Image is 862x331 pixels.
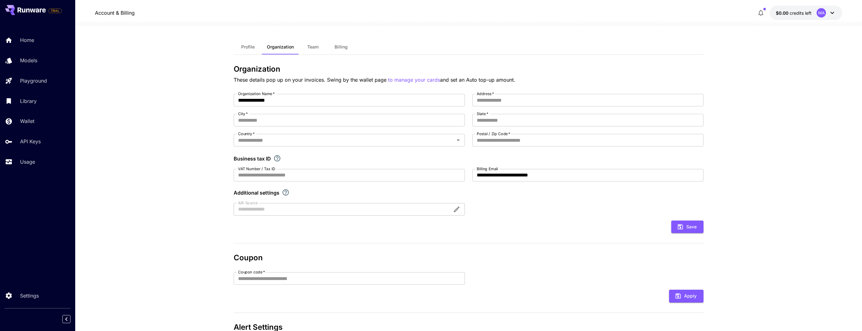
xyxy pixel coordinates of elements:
[440,77,515,83] span: and set an Auto top-up amount.
[20,292,39,299] p: Settings
[238,131,255,136] label: Country
[267,44,294,50] span: Organization
[20,77,47,84] p: Playground
[817,8,826,18] div: MA
[20,117,34,125] p: Wallet
[477,131,510,136] label: Postal / Zip Code
[48,7,62,14] span: Add your payment card to enable full platform functionality.
[238,91,275,96] label: Organization Name
[770,6,842,20] button: $0.00MA
[388,76,440,84] button: to manage your cards
[241,44,255,50] span: Profile
[20,36,34,44] p: Home
[238,269,265,275] label: Coupon code
[234,77,388,83] span: These details pop up on your invoices. Swing by the wallet page
[776,10,790,16] span: $0.00
[454,136,463,145] button: Open
[273,155,281,162] svg: If you are a business tax registrant, please enter your business tax ID here.
[790,10,812,16] span: credits left
[477,166,498,171] label: Billing Email
[238,111,248,116] label: City
[307,44,319,50] span: Team
[238,166,275,171] label: VAT Number / Tax ID
[234,253,704,262] h3: Coupon
[20,97,37,105] p: Library
[238,200,257,206] label: AIR Source
[477,111,488,116] label: State
[234,65,704,74] h3: Organization
[62,315,70,323] button: Collapse sidebar
[234,189,279,196] p: Additional settings
[234,155,271,162] p: Business tax ID
[671,221,704,233] button: Save
[49,8,62,13] span: TRIAL
[95,9,135,17] nav: breadcrumb
[20,138,41,145] p: API Keys
[67,313,75,325] div: Collapse sidebar
[335,44,348,50] span: Billing
[776,10,812,16] div: $0.00
[669,290,704,303] button: Apply
[477,91,494,96] label: Address
[20,158,35,165] p: Usage
[282,189,289,196] svg: Explore additional customization settings
[95,9,135,17] a: Account & Billing
[20,57,37,64] p: Models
